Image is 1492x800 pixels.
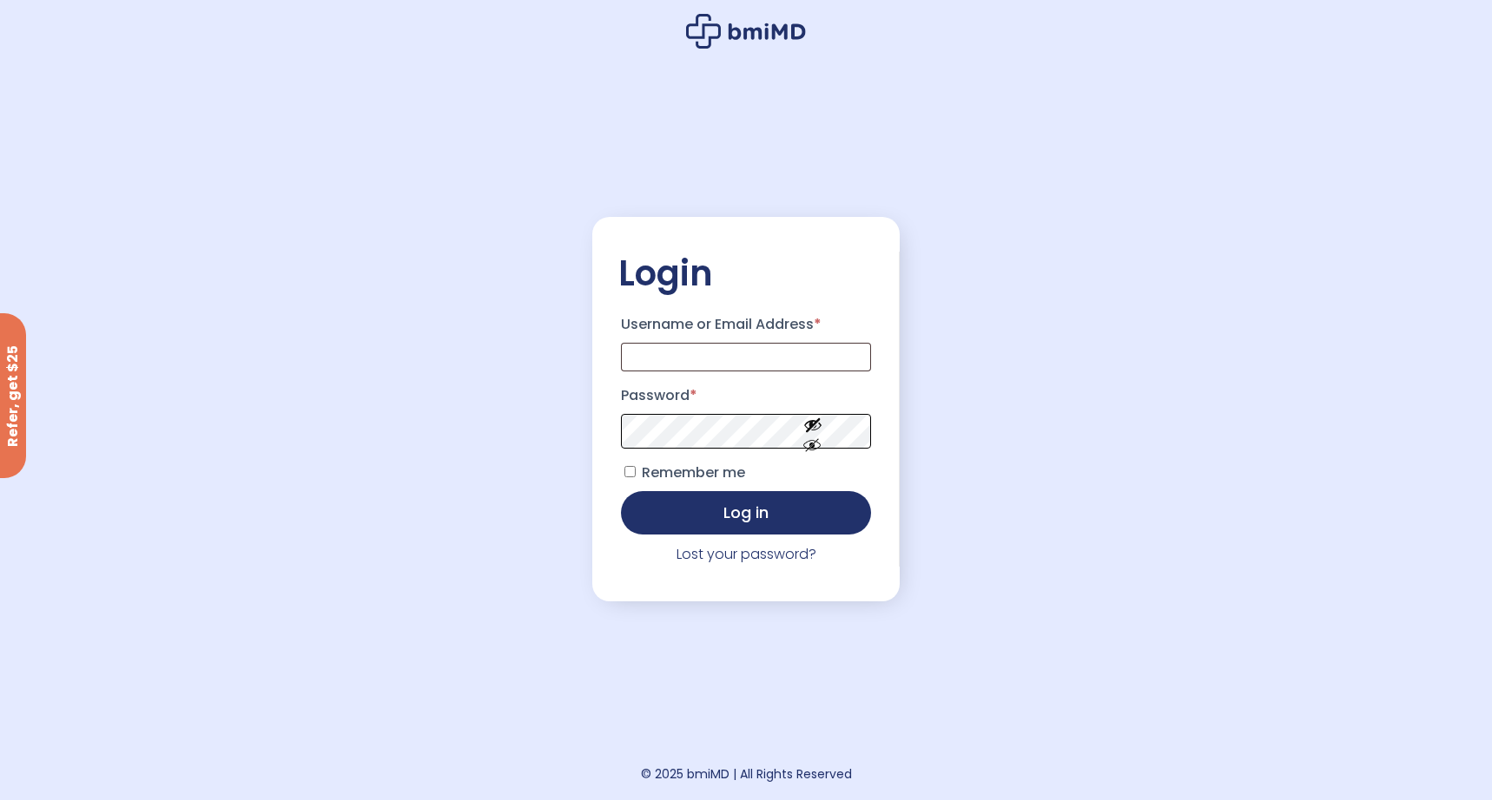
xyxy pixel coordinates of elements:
div: © 2025 bmiMD | All Rights Reserved [641,762,852,786]
span: Remember me [642,462,745,482]
label: Username or Email Address [621,311,871,338]
button: Show password [764,402,862,462]
h2: Login [618,252,874,295]
input: Remember me [624,466,636,477]
label: Password [621,382,871,410]
button: Log in [621,491,871,534]
a: Lost your password? [677,544,816,564]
